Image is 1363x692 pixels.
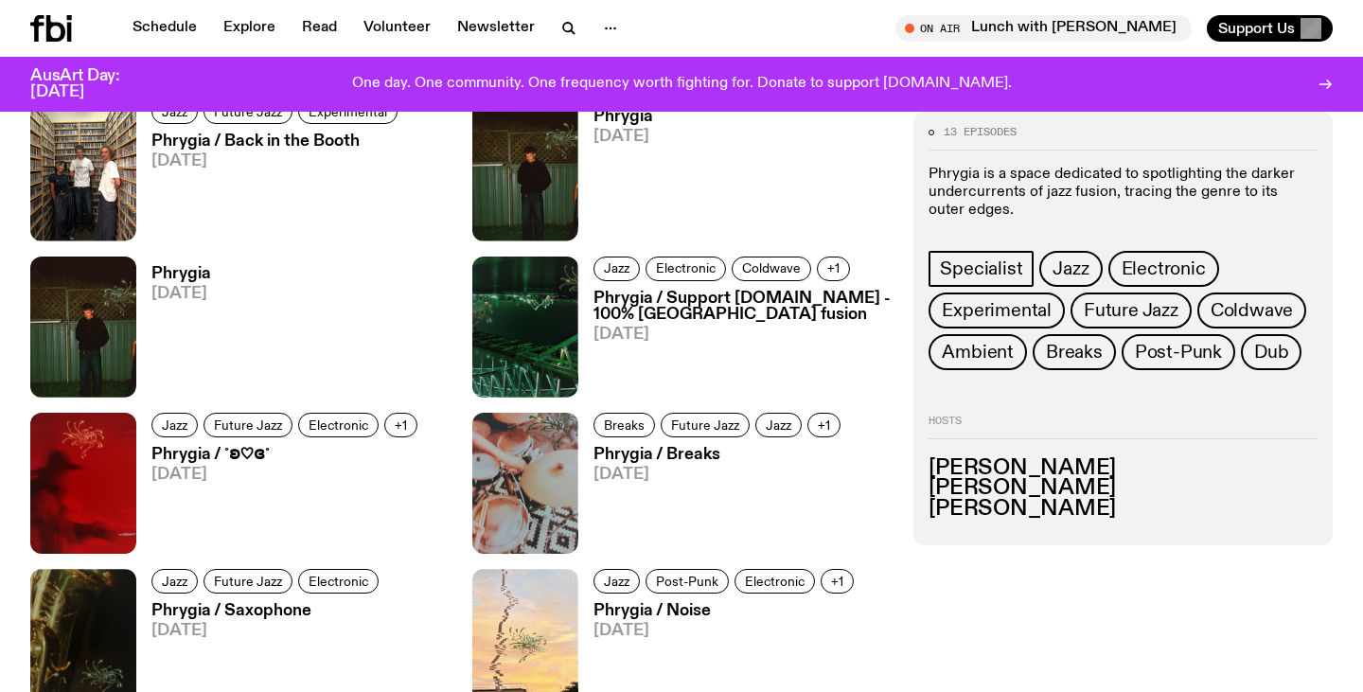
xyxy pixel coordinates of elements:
[151,569,198,594] a: Jazz
[671,417,739,432] span: Future Jazz
[298,99,398,124] a: Experimental
[1108,251,1219,287] a: Electronic
[298,569,379,594] a: Electronic
[136,447,423,554] a: Phrygia / ˚ʚ♡ɞ˚[DATE]
[162,417,187,432] span: Jazz
[1039,251,1102,287] a: Jazz
[1071,293,1192,328] a: Future Jazz
[895,15,1192,42] button: On AirLunch with [PERSON_NAME]
[578,447,846,554] a: Phrygia / Breaks[DATE]
[151,603,384,619] h3: Phrygia / Saxophone
[831,574,843,588] span: +1
[732,257,811,281] a: Coldwave
[817,257,850,281] button: +1
[745,574,805,588] span: Electronic
[309,574,368,588] span: Electronic
[204,569,292,594] a: Future Jazz
[151,133,403,150] h3: Phrygia / Back in the Booth
[30,68,151,100] h3: AusArt Day: [DATE]
[151,153,403,169] span: [DATE]
[604,574,629,588] span: Jazz
[646,569,729,594] a: Post-Punk
[656,574,718,588] span: Post-Punk
[661,413,750,437] a: Future Jazz
[1046,342,1103,363] span: Breaks
[593,291,892,323] h3: Phrygia / Support [DOMAIN_NAME] - 100% [GEOGRAPHIC_DATA] fusion
[151,286,211,302] span: [DATE]
[929,251,1034,287] a: Specialist
[593,327,892,343] span: [DATE]
[1197,293,1306,328] a: Coldwave
[1211,300,1293,321] span: Coldwave
[656,261,716,275] span: Electronic
[735,569,815,594] a: Electronic
[1084,300,1178,321] span: Future Jazz
[298,413,379,437] a: Electronic
[766,417,791,432] span: Jazz
[940,258,1022,279] span: Specialist
[1033,334,1116,370] a: Breaks
[646,257,726,281] a: Electronic
[929,458,1318,479] h3: [PERSON_NAME]
[827,261,840,275] span: +1
[1254,342,1288,363] span: Dub
[151,623,384,639] span: [DATE]
[593,129,653,145] span: [DATE]
[151,447,423,463] h3: Phrygia / ˚ʚ♡ɞ˚
[214,417,282,432] span: Future Jazz
[1122,258,1206,279] span: Electronic
[352,76,1012,93] p: One day. One community. One frequency worth fighting for. Donate to support [DOMAIN_NAME].
[929,166,1318,221] p: Phrygia is a space dedicated to spotlighting the darker undercurrents of jazz fusion, tracing the...
[807,413,841,437] button: +1
[30,257,136,398] img: A greeny-grainy film photo of Bela, John and Bindi at night. They are standing in a backyard on g...
[352,15,442,42] a: Volunteer
[309,417,368,432] span: Electronic
[604,417,645,432] span: Breaks
[593,467,846,483] span: [DATE]
[929,293,1065,328] a: Experimental
[929,478,1318,499] h3: [PERSON_NAME]
[944,127,1017,137] span: 13 episodes
[136,266,211,398] a: Phrygia[DATE]
[1241,334,1301,370] a: Dub
[204,413,292,437] a: Future Jazz
[151,467,423,483] span: [DATE]
[1218,20,1295,37] span: Support Us
[578,109,653,240] a: Phrygia[DATE]
[593,603,859,619] h3: Phrygia / Noise
[942,300,1052,321] span: Experimental
[593,569,640,594] a: Jazz
[395,417,407,432] span: +1
[593,447,846,463] h3: Phrygia / Breaks
[472,99,578,240] img: A greeny-grainy film photo of Bela, John and Bindi at night. They are standing in a backyard on g...
[1053,258,1089,279] span: Jazz
[214,574,282,588] span: Future Jazz
[929,416,1318,438] h2: Hosts
[446,15,546,42] a: Newsletter
[593,623,859,639] span: [DATE]
[604,261,629,275] span: Jazz
[136,133,403,240] a: Phrygia / Back in the Booth[DATE]
[162,574,187,588] span: Jazz
[1135,342,1222,363] span: Post-Punk
[593,109,653,125] h3: Phrygia
[204,99,292,124] a: Future Jazz
[929,334,1027,370] a: Ambient
[593,257,640,281] a: Jazz
[121,15,208,42] a: Schedule
[821,569,854,594] button: +1
[929,499,1318,520] h3: [PERSON_NAME]
[1122,334,1235,370] a: Post-Punk
[151,99,198,124] a: Jazz
[1207,15,1333,42] button: Support Us
[742,261,801,275] span: Coldwave
[212,15,287,42] a: Explore
[818,417,830,432] span: +1
[151,266,211,282] h3: Phrygia
[578,291,892,398] a: Phrygia / Support [DOMAIN_NAME] - 100% [GEOGRAPHIC_DATA] fusion[DATE]
[384,413,417,437] button: +1
[151,413,198,437] a: Jazz
[593,413,655,437] a: Breaks
[755,413,802,437] a: Jazz
[942,342,1014,363] span: Ambient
